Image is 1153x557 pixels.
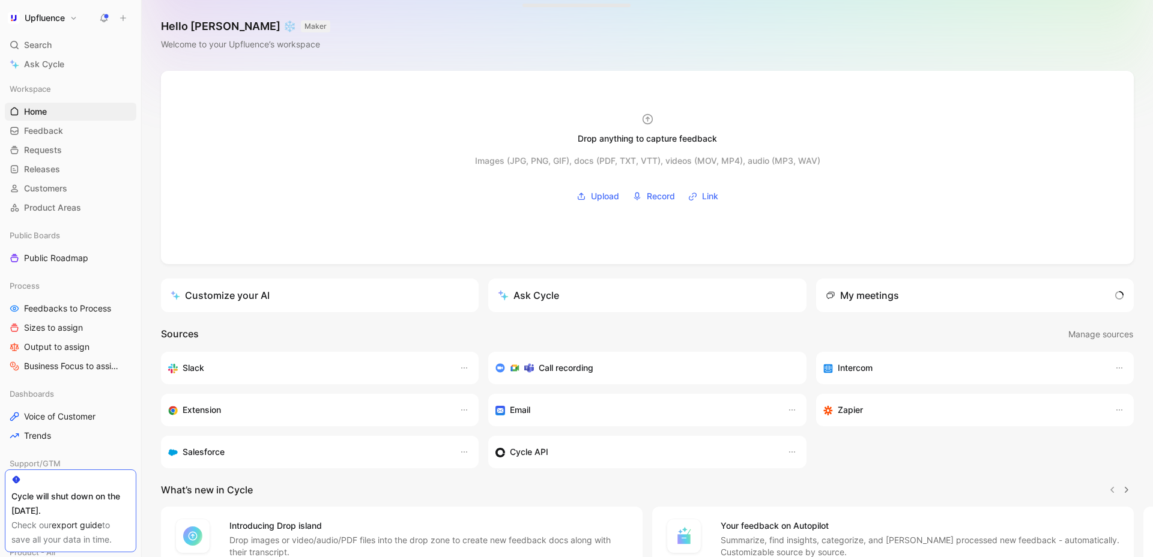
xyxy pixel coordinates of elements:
a: Output to assign [5,338,136,356]
span: Record [647,189,675,203]
div: Sync your customers, send feedback and get updates in Intercom [823,361,1103,375]
div: Check our to save all your data in time. [11,518,130,547]
a: Releases [5,160,136,178]
div: Ask Cycle [498,288,559,303]
div: Images (JPG, PNG, GIF), docs (PDF, TXT, VTT), videos (MOV, MP4), audio (MP3, WAV) [475,154,820,168]
span: Search [24,38,52,52]
span: Product Areas [24,202,81,214]
div: Support/GTMDocumentationGo-to-MarketFeedback from support [5,454,136,534]
span: Manage sources [1068,327,1133,342]
h3: Extension [183,403,221,417]
div: DashboardsVoice of CustomerTrends [5,385,136,445]
div: Public Boards [5,226,136,244]
h3: Salesforce [183,445,225,459]
button: Record [628,187,679,205]
div: Support/GTM [5,454,136,472]
a: Feedback [5,122,136,140]
div: Record & transcribe meetings from Zoom, Meet & Teams. [495,361,789,375]
a: Customize your AI [161,278,479,312]
span: Releases [24,163,60,175]
button: MAKER [301,20,330,32]
a: Customers [5,179,136,197]
div: Capture feedback from thousands of sources with Zapier (survey results, recordings, sheets, etc). [823,403,1103,417]
div: Forward emails to your feedback inbox [495,403,775,417]
span: Voice of Customer [24,411,95,423]
div: Cycle will shut down on the [DATE]. [11,489,130,518]
a: Ask Cycle [5,55,136,73]
span: Ask Cycle [24,57,64,71]
a: Product Areas [5,199,136,217]
span: Business Focus to assign [24,360,120,372]
div: Sync customers & send feedback from custom sources. Get inspired by our favorite use case [495,445,775,459]
span: Output to assign [24,341,89,353]
a: export guide [52,520,102,530]
h4: Your feedback on Autopilot [721,519,1119,533]
span: Trends [24,430,51,442]
h3: Cycle API [510,445,548,459]
div: Drop anything to capture feedback [578,131,717,146]
div: Dashboards [5,385,136,403]
div: ProcessFeedbacks to ProcessSizes to assignOutput to assignBusiness Focus to assign [5,277,136,375]
h2: Sources [161,327,199,342]
a: Sizes to assign [5,319,136,337]
span: Sizes to assign [24,322,83,334]
button: Ask Cycle [488,278,806,312]
a: Requests [5,141,136,159]
span: Feedback [24,125,63,137]
span: Link [702,189,718,203]
button: UpfluenceUpfluence [5,10,80,26]
span: Feedbacks to Process [24,303,111,315]
div: Process [5,277,136,295]
div: Welcome to your Upfluence’s workspace [161,37,330,52]
h3: Email [510,403,530,417]
a: Feedbacks to Process [5,300,136,318]
span: Public Roadmap [24,252,88,264]
span: Workspace [10,83,51,95]
a: Voice of Customer [5,408,136,426]
h1: Upfluence [25,13,65,23]
div: Workspace [5,80,136,98]
h2: What’s new in Cycle [161,483,253,497]
div: Customize your AI [171,288,270,303]
button: Upload [572,187,623,205]
a: Trends [5,427,136,445]
span: Support/GTM [10,457,61,469]
div: My meetings [826,288,899,303]
div: Search [5,36,136,54]
h3: Slack [183,361,204,375]
div: Capture feedback from anywhere on the web [168,403,447,417]
span: Requests [24,144,62,156]
h3: Intercom [838,361,873,375]
a: Public Roadmap [5,249,136,267]
h1: Hello [PERSON_NAME] ❄️ [161,19,330,34]
span: Public Boards [10,229,60,241]
button: Manage sources [1068,327,1134,342]
h3: Call recording [539,361,593,375]
a: Home [5,103,136,121]
div: Sync your customers, send feedback and get updates in Slack [168,361,447,375]
button: Link [684,187,722,205]
span: Upload [591,189,619,203]
h3: Zapier [838,403,863,417]
h4: Introducing Drop island [229,519,628,533]
img: Upfluence [8,12,20,24]
span: Home [24,106,47,118]
span: Process [10,280,40,292]
a: Business Focus to assign [5,357,136,375]
span: Customers [24,182,67,194]
div: Public BoardsPublic Roadmap [5,226,136,267]
span: Dashboards [10,388,54,400]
